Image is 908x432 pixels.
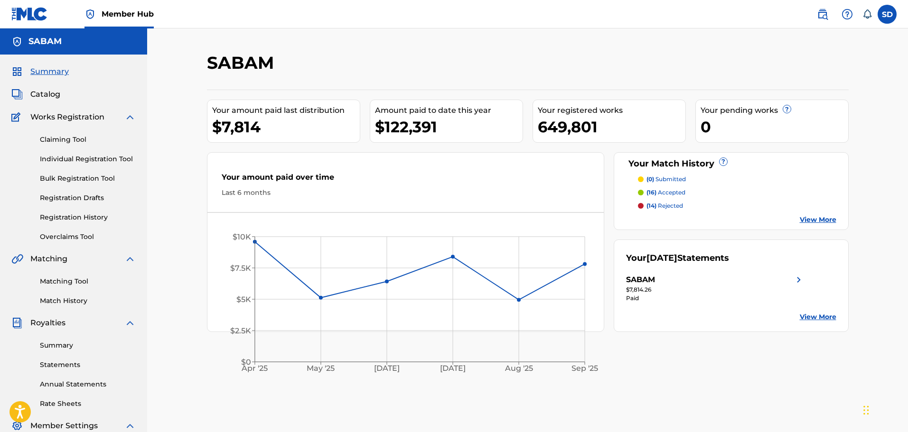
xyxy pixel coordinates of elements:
[863,396,869,424] div: Drag
[626,252,729,265] div: Your Statements
[862,9,872,19] div: Notifications
[307,364,335,373] tspan: May '25
[30,66,69,77] span: Summary
[40,276,136,286] a: Matching Tool
[626,157,836,170] div: Your Match History
[241,364,268,373] tspan: Apr '25
[233,232,251,241] tspan: $10K
[11,36,23,47] img: Accounts
[40,296,136,306] a: Match History
[40,379,136,389] a: Annual Statements
[236,295,251,304] tspan: $5K
[11,89,60,100] a: CatalogCatalog
[30,317,66,329] span: Royalties
[538,105,685,116] div: Your registered works
[40,212,136,222] a: Registration History
[30,89,60,100] span: Catalog
[646,202,683,210] p: rejected
[374,364,400,373] tspan: [DATE]
[783,105,791,113] span: ?
[842,9,853,20] img: help
[11,253,23,265] img: Matching
[646,189,656,196] span: (16)
[222,172,590,188] div: Your amount paid over time
[878,5,897,24] div: User Menu
[646,202,656,209] span: (14)
[11,7,48,21] img: MLC Logo
[626,274,805,303] a: SABAMright chevron icon$7,814.26Paid
[646,188,685,197] p: accepted
[40,154,136,164] a: Individual Registration Tool
[817,9,828,20] img: search
[124,111,136,123] img: expand
[11,420,23,432] img: Member Settings
[646,175,686,184] p: submitted
[646,175,654,183] span: (0)
[241,358,251,367] tspan: $0
[626,285,805,294] div: $7,814.26
[701,116,848,138] div: 0
[30,253,67,265] span: Matching
[124,420,136,432] img: expand
[124,317,136,329] img: expand
[505,364,533,373] tspan: Aug '25
[538,116,685,138] div: 649,801
[861,386,908,432] iframe: Chat Widget
[40,399,136,409] a: Rate Sheets
[375,105,523,116] div: Amount paid to date this year
[30,420,98,432] span: Member Settings
[230,326,251,335] tspan: $2.5K
[40,232,136,242] a: Overclaims Tool
[40,174,136,184] a: Bulk Registration Tool
[646,253,677,263] span: [DATE]
[40,360,136,370] a: Statements
[626,294,805,303] div: Paid
[28,36,62,47] h5: SABAM
[230,264,251,273] tspan: $7.5K
[720,158,727,165] span: ?
[84,9,96,20] img: Top Rightsholder
[212,105,360,116] div: Your amount paid last distribution
[813,5,832,24] a: Public Search
[30,111,104,123] span: Works Registration
[375,116,523,138] div: $122,391
[800,312,836,322] a: View More
[40,193,136,203] a: Registration Drafts
[638,188,836,197] a: (16) accepted
[212,116,360,138] div: $7,814
[838,5,857,24] div: Help
[701,105,848,116] div: Your pending works
[638,202,836,210] a: (14) rejected
[124,253,136,265] img: expand
[638,175,836,184] a: (0) submitted
[207,52,279,74] h2: SABAM
[626,274,655,285] div: SABAM
[40,340,136,350] a: Summary
[800,215,836,225] a: View More
[571,364,598,373] tspan: Sep '25
[11,317,23,329] img: Royalties
[440,364,466,373] tspan: [DATE]
[793,274,805,285] img: right chevron icon
[11,89,23,100] img: Catalog
[222,188,590,198] div: Last 6 months
[11,66,69,77] a: SummarySummary
[102,9,154,19] span: Member Hub
[40,135,136,145] a: Claiming Tool
[11,66,23,77] img: Summary
[11,111,24,123] img: Works Registration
